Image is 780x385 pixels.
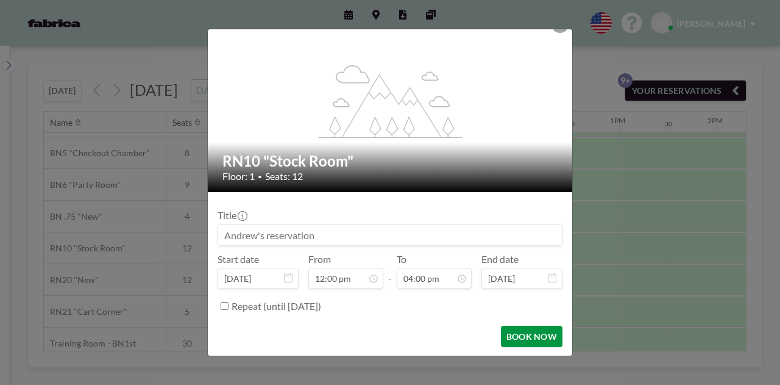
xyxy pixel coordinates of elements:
[218,209,246,221] label: Title
[501,326,562,347] button: BOOK NOW
[397,253,406,265] label: To
[218,253,259,265] label: Start date
[319,64,463,137] g: flex-grow: 1.2;
[265,170,303,182] span: Seats: 12
[222,152,559,170] h2: RN10 "Stock Room"
[388,257,392,284] span: -
[308,253,331,265] label: From
[258,172,262,181] span: •
[222,170,255,182] span: Floor: 1
[481,253,519,265] label: End date
[218,225,562,245] input: Andrew's reservation
[232,300,321,312] label: Repeat (until [DATE])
